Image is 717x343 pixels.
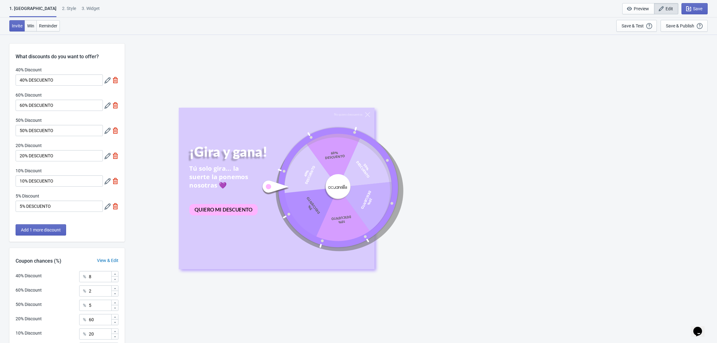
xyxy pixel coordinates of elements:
[16,193,39,199] label: 5% Discount
[9,20,25,31] button: Invite
[12,23,22,28] span: Invite
[693,6,702,11] span: Save
[9,44,125,60] div: What discounts do you want to offer?
[39,23,57,28] span: Reminder
[62,5,76,16] div: 2 . Style
[112,178,118,184] img: delete.svg
[91,257,125,264] div: View & Edit
[9,257,68,265] div: Coupon chances (%)
[112,127,118,134] img: delete.svg
[89,285,111,297] input: Chance
[16,273,42,279] div: 40% Discount
[16,224,66,236] button: Add 1 more discount
[82,5,100,16] div: 3. Widget
[83,330,86,338] div: %
[691,318,711,337] iframe: chat widget
[27,23,34,28] span: Win
[16,316,42,322] div: 20% Discount
[83,302,86,309] div: %
[21,227,61,232] span: Add 1 more discount
[36,20,60,31] button: Reminder
[195,206,252,213] div: QUIERO MI DESCUENTO
[616,20,657,32] button: Save & Test
[622,23,644,28] div: Save & Test
[634,6,649,11] span: Preview
[622,3,654,14] button: Preview
[16,142,42,149] label: 20% Discount
[16,287,42,293] div: 60% Discount
[334,113,363,116] div: No quiero descuentos
[189,144,271,160] div: ¡Gira y gana!
[666,23,694,28] div: Save & Publish
[189,164,257,190] div: Tú solo gira... la suerte la ponemos nosotras 💜
[89,300,111,311] input: Chance
[25,20,37,31] button: Win
[112,102,118,108] img: delete.svg
[112,153,118,159] img: delete.svg
[89,328,111,340] input: Chance
[89,271,111,282] input: Chance
[661,20,708,32] button: Save & Publish
[16,301,42,308] div: 50% Discount
[83,316,86,323] div: %
[16,92,42,98] label: 60% Discount
[681,3,708,14] button: Save
[9,5,56,17] div: 1. [GEOGRAPHIC_DATA]
[16,117,42,123] label: 50% Discount
[16,330,42,336] div: 10% Discount
[16,67,42,73] label: 40% Discount
[89,314,111,325] input: Chance
[666,6,673,11] span: Edit
[16,168,42,174] label: 10% Discount
[83,273,86,280] div: %
[112,203,118,209] img: delete.svg
[83,287,86,295] div: %
[112,77,118,83] img: delete.svg
[654,3,678,14] button: Edit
